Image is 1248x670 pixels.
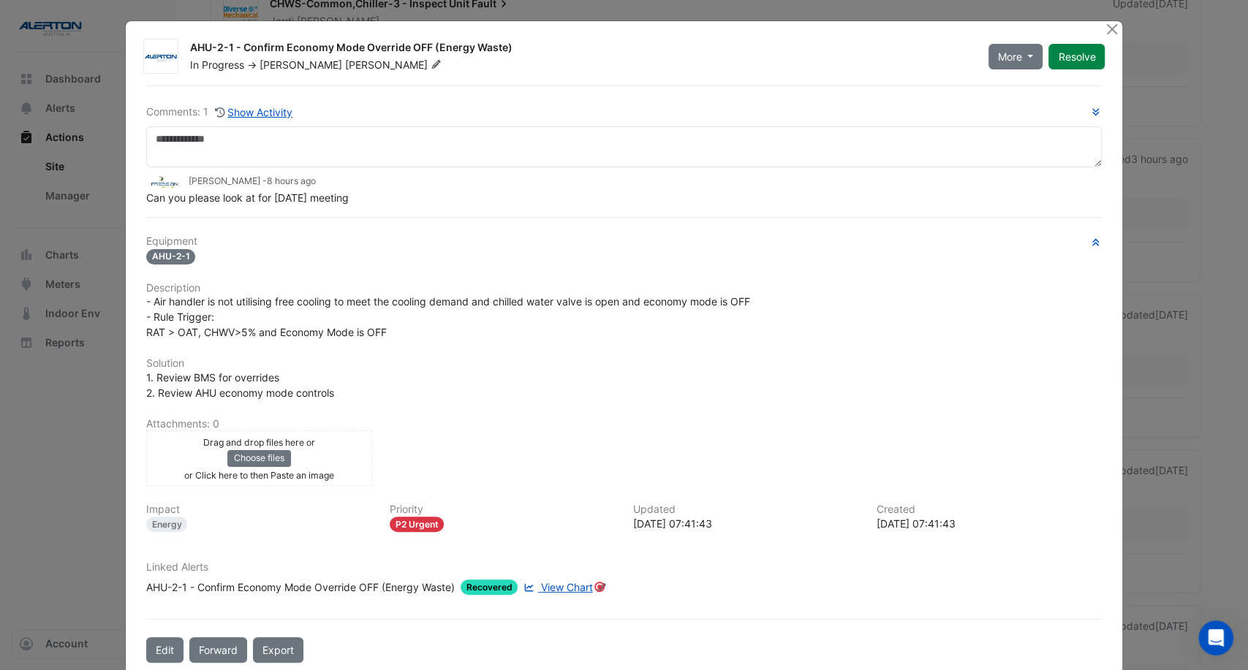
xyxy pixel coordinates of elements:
div: Energy [146,517,188,532]
span: More [998,49,1022,64]
h6: Equipment [146,235,1103,248]
span: Can you please look at for [DATE] meeting [146,191,349,204]
h6: Priority [390,503,616,516]
a: Export [253,637,303,663]
h6: Updated [633,503,859,516]
span: AHU-2-1 [146,249,196,264]
h6: Linked Alerts [146,561,1103,574]
span: 1. Review BMS for overrides 2. Review AHU economy mode controls [146,371,334,399]
span: [PERSON_NAME] [260,58,342,71]
button: Forward [189,637,247,663]
button: Choose files [227,450,291,466]
div: Tooltip anchor [593,580,606,593]
button: More [988,44,1043,69]
div: P2 Urgent [390,517,445,532]
button: Close [1104,21,1119,37]
span: In Progress [190,58,244,71]
span: - Air handler is not utilising free cooling to meet the cooling demand and chilled water valve is... [146,295,750,338]
span: -> [247,58,257,71]
span: View Chart [541,581,593,593]
div: [DATE] 07:41:43 [633,516,859,531]
button: Resolve [1048,44,1105,69]
small: Drag and drop files here or [203,437,315,448]
span: Recovered [461,579,518,595]
h6: Attachments: 0 [146,418,1103,430]
span: [PERSON_NAME] [345,58,445,72]
div: Comments: 1 [146,104,294,121]
div: [DATE] 07:41:43 [876,516,1102,531]
span: 2025-08-11 07:41:43 [267,175,316,186]
img: Precision Group [146,174,183,190]
h6: Description [146,282,1103,294]
button: Show Activity [214,104,294,121]
h6: Solution [146,357,1103,370]
img: Alerton [144,50,178,64]
div: AHU-2-1 - Confirm Economy Mode Override OFF (Energy Waste) [190,40,971,58]
small: or Click here to then Paste an image [184,470,334,481]
iframe: Intercom live chat [1198,620,1233,655]
div: AHU-2-1 - Confirm Economy Mode Override OFF (Energy Waste) [146,579,455,595]
h6: Impact [146,503,372,516]
h6: Created [876,503,1102,516]
small: [PERSON_NAME] - [189,175,316,188]
a: View Chart [521,579,592,595]
button: Edit [146,637,184,663]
